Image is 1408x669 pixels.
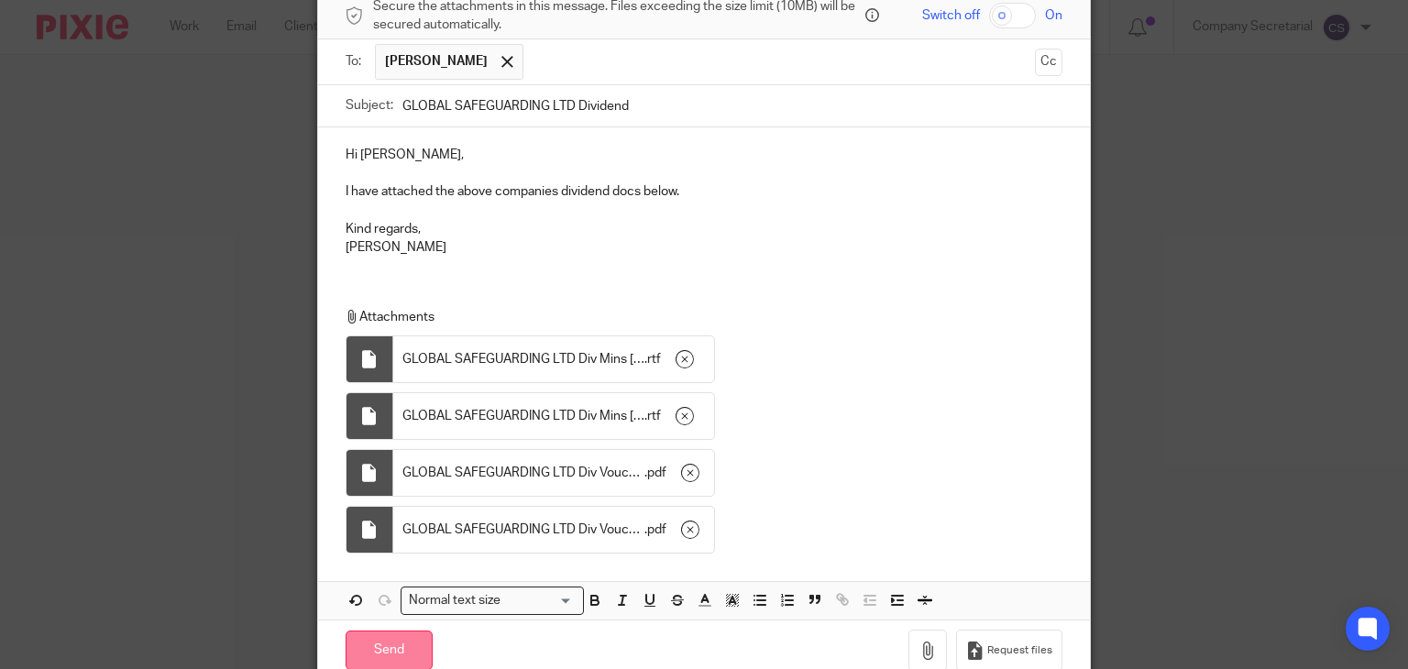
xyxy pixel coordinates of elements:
input: Search for option [507,591,573,610]
p: Kind regards, [346,220,1063,238]
span: Switch off [922,6,980,25]
p: Attachments [346,308,1054,326]
p: Hi [PERSON_NAME], [346,146,1063,164]
span: On [1045,6,1062,25]
span: Normal text size [405,591,505,610]
p: [PERSON_NAME] [346,238,1063,257]
div: . [393,507,714,553]
span: [PERSON_NAME] [385,52,488,71]
span: GLOBAL SAFEGUARDING LTD Div Voucher [DATE] [402,464,644,482]
span: pdf [647,521,666,539]
label: To: [346,52,366,71]
span: rtf [647,350,661,368]
div: . [393,450,714,496]
span: rtf [647,407,661,425]
span: GLOBAL SAFEGUARDING LTD Div Mins [DATE] [402,350,644,368]
span: GLOBAL SAFEGUARDING LTD Div Mins [DATE] [402,407,644,425]
div: . [393,393,714,439]
button: Cc [1035,49,1062,76]
span: GLOBAL SAFEGUARDING LTD Div Voucher [DATE] [402,521,644,539]
span: Request files [987,643,1052,658]
label: Subject: [346,96,393,115]
p: I have attached the above companies dividend docs below. [346,182,1063,201]
div: Search for option [401,587,584,615]
div: . [393,336,714,382]
span: pdf [647,464,666,482]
